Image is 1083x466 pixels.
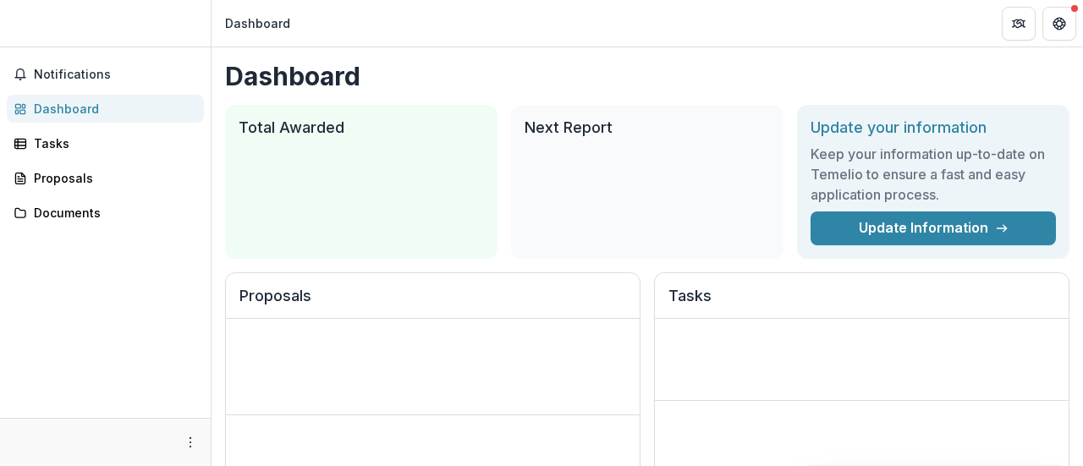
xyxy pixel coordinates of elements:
[7,199,204,227] a: Documents
[34,204,190,222] div: Documents
[668,287,1055,319] h2: Tasks
[1042,7,1076,41] button: Get Help
[1002,7,1036,41] button: Partners
[225,14,290,32] div: Dashboard
[239,118,484,137] h2: Total Awarded
[34,169,190,187] div: Proposals
[7,164,204,192] a: Proposals
[811,144,1056,205] h3: Keep your information up-to-date on Temelio to ensure a fast and easy application process.
[525,118,770,137] h2: Next Report
[218,11,297,36] nav: breadcrumb
[34,68,197,82] span: Notifications
[811,211,1056,245] a: Update Information
[239,287,626,319] h2: Proposals
[7,95,204,123] a: Dashboard
[811,118,1056,137] h2: Update your information
[34,134,190,152] div: Tasks
[7,61,204,88] button: Notifications
[34,100,190,118] div: Dashboard
[7,129,204,157] a: Tasks
[225,61,1069,91] h1: Dashboard
[180,432,201,452] button: More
